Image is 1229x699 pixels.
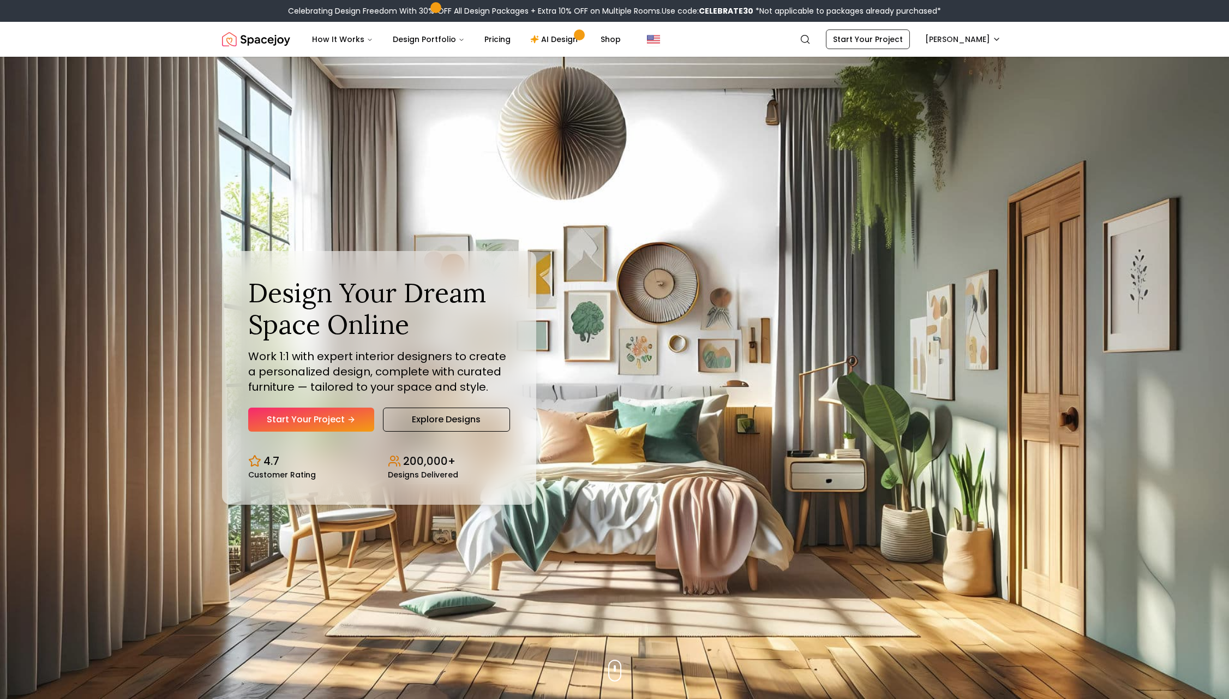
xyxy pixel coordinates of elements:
[699,5,753,16] b: CELEBRATE30
[662,5,753,16] span: Use code:
[521,28,590,50] a: AI Design
[222,28,290,50] img: Spacejoy Logo
[248,277,510,340] h1: Design Your Dream Space Online
[303,28,382,50] button: How It Works
[248,349,510,395] p: Work 1:1 with expert interior designers to create a personalized design, complete with curated fu...
[826,29,910,49] a: Start Your Project
[263,453,279,469] p: 4.7
[222,28,290,50] a: Spacejoy
[592,28,630,50] a: Shop
[383,408,510,432] a: Explore Designs
[384,28,473,50] button: Design Portfolio
[248,471,316,479] small: Customer Rating
[647,33,660,46] img: United States
[303,28,630,50] nav: Main
[288,5,941,16] div: Celebrating Design Freedom With 30% OFF All Design Packages + Extra 10% OFF on Multiple Rooms.
[476,28,519,50] a: Pricing
[403,453,455,469] p: 200,000+
[248,445,510,479] div: Design stats
[248,408,374,432] a: Start Your Project
[753,5,941,16] span: *Not applicable to packages already purchased*
[388,471,458,479] small: Designs Delivered
[222,22,1008,57] nav: Global
[919,29,1008,49] button: [PERSON_NAME]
